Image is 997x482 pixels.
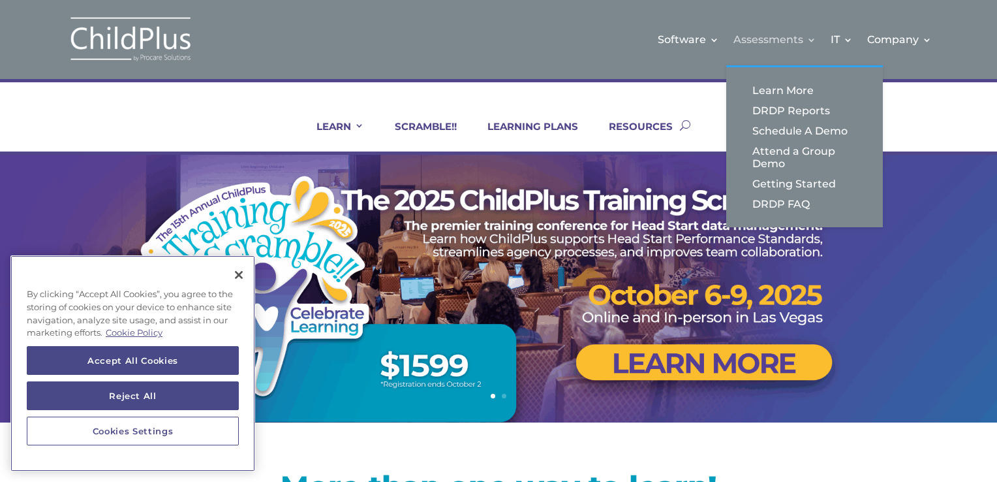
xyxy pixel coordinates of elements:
[739,141,870,174] a: Attend a Group Demo
[739,194,870,214] a: DRDP FAQ
[867,13,932,66] a: Company
[27,417,239,445] button: Cookies Settings
[471,120,578,152] a: LEARNING PLANS
[10,255,255,472] div: Privacy
[739,101,870,121] a: DRDP Reports
[378,120,457,152] a: SCRAMBLE!!
[27,381,239,410] button: Reject All
[733,13,816,66] a: Assessments
[10,281,255,346] div: By clicking “Accept All Cookies”, you agree to the storing of cookies on your device to enhance s...
[739,80,870,101] a: Learn More
[491,394,495,398] a: 1
[300,120,364,152] a: LEARN
[106,327,162,338] a: More information about your privacy, opens in a new tab
[831,13,853,66] a: IT
[739,174,870,194] a: Getting Started
[10,255,255,472] div: Cookie banner
[739,121,870,141] a: Schedule A Demo
[27,346,239,375] button: Accept All Cookies
[224,261,253,289] button: Close
[592,120,673,152] a: RESOURCES
[502,394,506,398] a: 2
[658,13,719,66] a: Software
